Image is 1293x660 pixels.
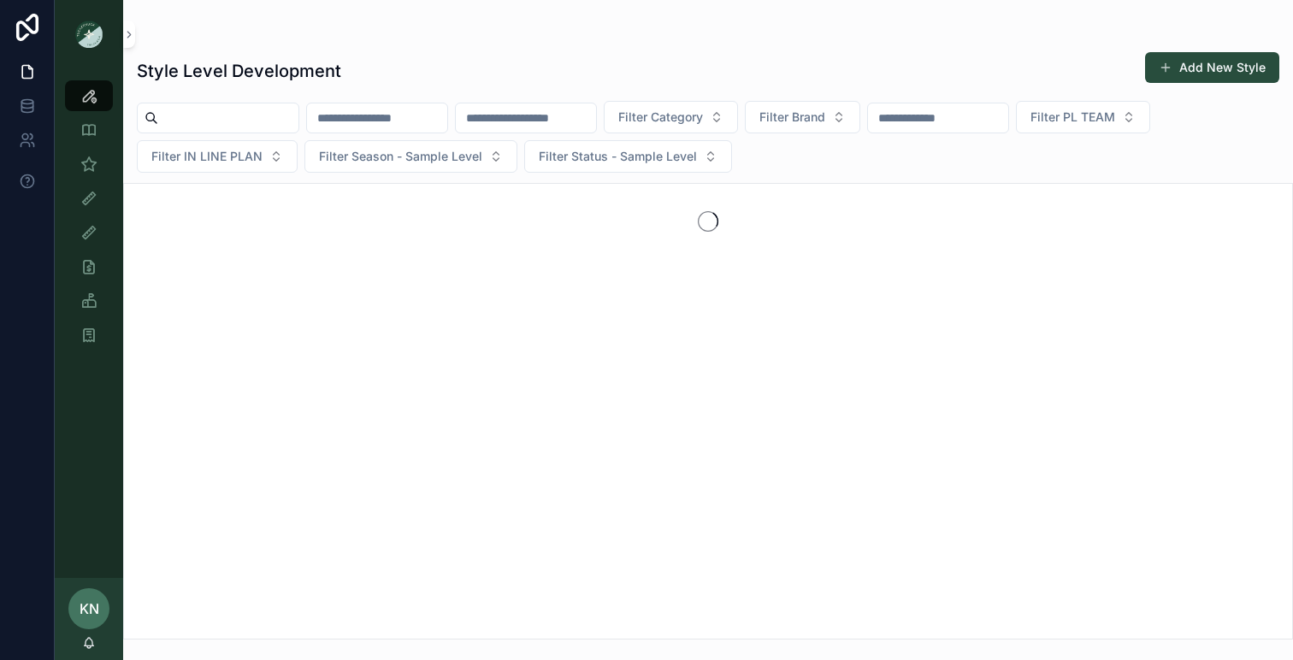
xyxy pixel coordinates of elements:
span: Filter Category [618,109,703,126]
span: Filter Brand [759,109,825,126]
img: App logo [75,21,103,48]
span: Filter PL TEAM [1030,109,1115,126]
span: Filter IN LINE PLAN [151,148,263,165]
span: Filter Season - Sample Level [319,148,482,165]
button: Select Button [524,140,732,173]
button: Select Button [1016,101,1150,133]
button: Select Button [604,101,738,133]
button: Select Button [304,140,517,173]
span: KN [80,598,99,619]
button: Add New Style [1145,52,1279,83]
button: Select Button [137,140,298,173]
h1: Style Level Development [137,59,341,83]
div: scrollable content [55,68,123,373]
button: Select Button [745,101,860,133]
span: Filter Status - Sample Level [539,148,697,165]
